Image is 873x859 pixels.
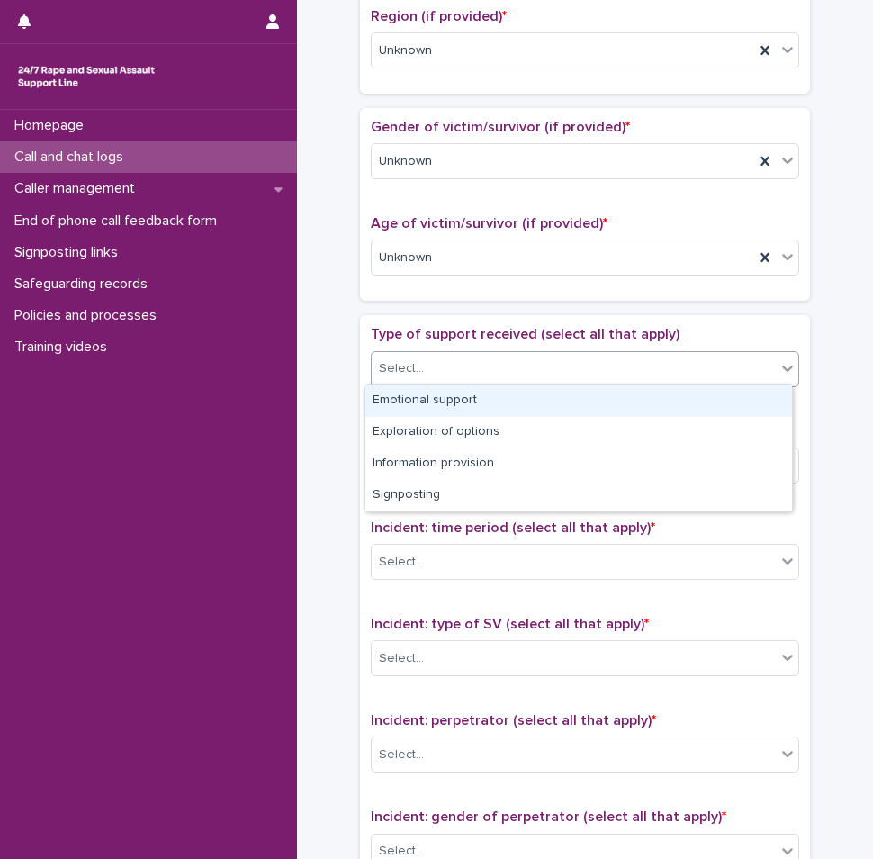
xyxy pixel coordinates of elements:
[14,59,158,95] img: rhQMoQhaT3yELyF149Cw
[7,244,132,261] p: Signposting links
[7,276,162,293] p: Safeguarding records
[379,746,424,764] div: Select...
[7,117,98,134] p: Homepage
[371,713,656,728] span: Incident: perpetrator (select all that apply)
[371,120,630,134] span: Gender of victim/survivor (if provided)
[371,216,607,231] span: Age of victim/survivor (if provided)
[365,448,792,480] div: Information provision
[7,149,138,166] p: Call and chat logs
[379,553,424,572] div: Select...
[379,359,424,378] div: Select...
[365,417,792,448] div: Exploration of options
[7,212,231,230] p: End of phone call feedback form
[371,9,507,23] span: Region (if provided)
[371,520,655,535] span: Incident: time period (select all that apply)
[379,249,432,267] span: Unknown
[371,809,726,824] span: Incident: gender of perpetrator (select all that apply)
[379,41,432,60] span: Unknown
[7,339,121,356] p: Training videos
[7,307,171,324] p: Policies and processes
[371,327,679,341] span: Type of support received (select all that apply)
[7,180,149,197] p: Caller management
[365,480,792,511] div: Signposting
[371,617,649,631] span: Incident: type of SV (select all that apply)
[365,385,792,417] div: Emotional support
[379,152,432,171] span: Unknown
[379,649,424,668] div: Select...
